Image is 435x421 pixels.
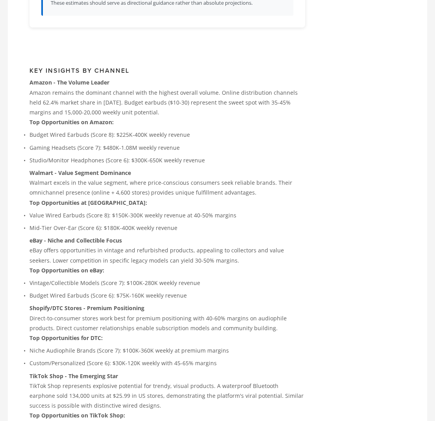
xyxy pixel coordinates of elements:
[29,334,103,342] strong: Top Opportunities for DTC:
[29,304,144,312] strong: Shopify/DTC Stores - Premium Positioning
[29,178,305,197] p: Walmart excels in the value segment, where price-conscious consumers seek reliable brands. Their ...
[29,267,104,274] strong: Top Opportunities on eBay:
[29,237,122,244] strong: eBay - Niche and Collectible Focus
[29,412,125,419] strong: Top Opportunities on TikTok Shop:
[29,381,305,411] p: TikTok Shop represents explosive potential for trendy, visual products. A waterproof Bluetooth ea...
[29,199,147,206] strong: Top Opportunities at [GEOGRAPHIC_DATA]:
[29,88,305,118] p: Amazon remains the dominant channel with the highest overall volume. Online distribution channels...
[29,118,114,126] strong: Top Opportunities on Amazon:
[29,358,305,368] p: Custom/Personalized (Score 6): $30K-120K weekly with 45-65% margins
[29,130,305,140] p: Budget Wired Earbuds (Score 8): $225K-400K weekly revenue
[29,155,305,165] p: Studio/Monitor Headphones (Score 6): $300K-650K weekly revenue
[29,290,305,300] p: Budget Wired Earbuds (Score 6): $75K-160K weekly revenue
[29,67,305,74] h3: Key Insights by Channel
[29,143,305,153] p: Gaming Headsets (Score 7): $480K-1.08M weekly revenue
[29,372,118,380] strong: TikTok Shop - The Emerging Star
[29,278,305,288] p: Vintage/Collectible Models (Score 7): $100K-280K weekly revenue
[29,210,305,220] p: Value Wired Earbuds (Score 8): $150K-300K weekly revenue at 40-50% margins
[29,346,305,355] p: Niche Audiophile Brands (Score 7): $100K-360K weekly at premium margins
[29,79,109,86] strong: Amazon - The Volume Leader
[29,245,305,265] p: eBay offers opportunities in vintage and refurbished products, appealing to collectors and value ...
[29,169,131,176] strong: Walmart - Value Segment Dominance
[29,223,305,233] p: Mid-Tier Over-Ear (Score 6): $180K-400K weekly revenue
[29,313,305,333] p: Direct-to-consumer stores work best for premium positioning with 40-60% margins on audiophile pro...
